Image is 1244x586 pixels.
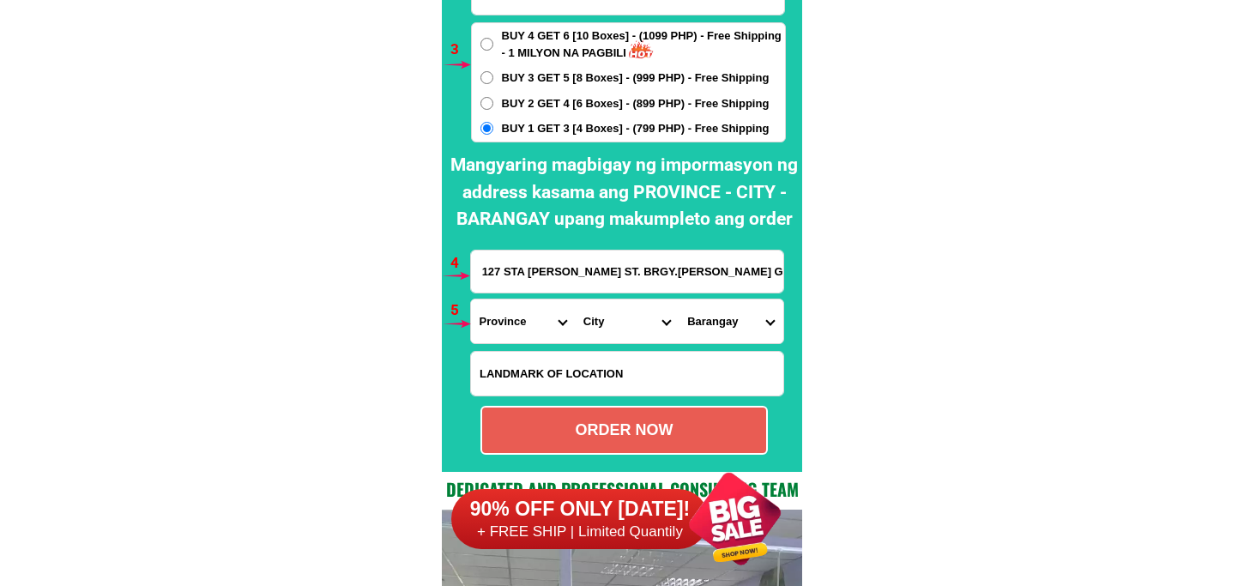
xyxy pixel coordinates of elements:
select: Select province [471,299,575,343]
select: Select commune [679,299,782,343]
select: Select district [575,299,679,343]
span: BUY 2 GET 4 [6 Boxes] - (899 PHP) - Free Shipping [502,95,770,112]
input: BUY 2 GET 4 [6 Boxes] - (899 PHP) - Free Shipping [480,97,493,110]
h6: 3 [450,39,470,61]
span: BUY 4 GET 6 [10 Boxes] - (1099 PHP) - Free Shipping - 1 MILYON NA PAGBILI [502,27,785,61]
input: Input address [471,251,783,293]
h2: Mangyaring magbigay ng impormasyon ng address kasama ang PROVINCE - CITY - BARANGAY upang makumpl... [446,152,802,233]
h2: Dedicated and professional consulting team [442,476,802,502]
input: BUY 1 GET 3 [4 Boxes] - (799 PHP) - Free Shipping [480,122,493,135]
span: BUY 3 GET 5 [8 Boxes] - (999 PHP) - Free Shipping [502,69,770,87]
h6: 4 [450,252,470,275]
input: Input LANDMARKOFLOCATION [471,352,783,396]
div: ORDER NOW [482,419,766,442]
h6: 5 [450,299,470,322]
input: BUY 4 GET 6 [10 Boxes] - (1099 PHP) - Free Shipping - 1 MILYON NA PAGBILI [480,38,493,51]
input: BUY 3 GET 5 [8 Boxes] - (999 PHP) - Free Shipping [480,71,493,84]
h6: + FREE SHIP | Limited Quantily [451,523,709,541]
h6: 90% OFF ONLY [DATE]! [451,497,709,523]
span: BUY 1 GET 3 [4 Boxes] - (799 PHP) - Free Shipping [502,120,770,137]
